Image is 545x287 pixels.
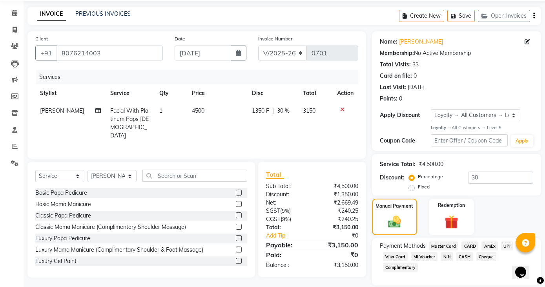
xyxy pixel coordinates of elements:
[35,223,186,231] div: Classic Mama Manicure (Complimentary Shoulder Massage)
[36,70,364,84] div: Services
[312,223,364,232] div: ₹3,150.00
[380,95,397,103] div: Points:
[511,135,533,147] button: Apply
[35,35,48,42] label: Client
[380,49,414,57] div: Membership:
[414,72,417,80] div: 0
[312,199,364,207] div: ₹2,669.49
[312,250,364,260] div: ₹0
[312,182,364,190] div: ₹4,500.00
[408,83,425,91] div: [DATE]
[312,207,364,215] div: ₹240.25
[512,256,537,279] iframe: chat widget
[35,234,90,243] div: Luxury Papa Pedicure
[411,252,437,261] span: MI Voucher
[456,252,473,261] span: CASH
[266,216,281,223] span: CGST
[501,241,513,250] span: UPI
[187,84,247,102] th: Price
[380,83,406,91] div: Last Visit:
[35,257,77,265] div: Luxury Gel Paint
[106,84,155,102] th: Service
[380,242,426,250] span: Payment Methods
[252,107,269,115] span: 1350 F
[282,216,290,222] span: 9%
[37,7,66,21] a: INVOICE
[75,10,131,17] a: PREVIOUS INVOICES
[380,60,411,69] div: Total Visits:
[332,84,358,102] th: Action
[298,84,332,102] th: Total
[312,240,364,250] div: ₹3,150.00
[312,215,364,223] div: ₹240.25
[35,189,87,197] div: Basic Papa Pedicure
[431,124,533,131] div: All Customers → Level 5
[441,252,453,261] span: Nift
[260,215,312,223] div: ( )
[447,10,475,22] button: Save
[57,46,163,60] input: Search by Name/Mobile/Email/Code
[380,38,397,46] div: Name:
[35,212,91,220] div: Classic Papa Pedicure
[303,107,315,114] span: 3150
[260,182,312,190] div: Sub Total:
[399,95,402,103] div: 0
[478,10,530,22] button: Open Invoices
[260,199,312,207] div: Net:
[260,223,312,232] div: Total:
[272,107,274,115] span: |
[418,183,430,190] label: Fixed
[159,107,162,114] span: 1
[380,174,404,182] div: Discount:
[142,170,247,182] input: Search or Scan
[431,125,452,130] strong: Loyalty →
[260,261,312,269] div: Balance :
[192,107,204,114] span: 4500
[476,252,496,261] span: Cheque
[266,207,280,214] span: SGST
[429,241,459,250] span: Master Card
[155,84,187,102] th: Qty
[260,190,312,199] div: Discount:
[440,214,462,230] img: _gift.svg
[35,200,91,208] div: Basic Mama Manicure
[399,10,444,22] button: Create New
[260,250,312,260] div: Paid:
[383,263,418,272] span: Complimentary
[461,241,478,250] span: CARD
[110,107,149,139] span: Facial With Platinum Paps [DEMOGRAPHIC_DATA]
[40,107,84,114] span: [PERSON_NAME]
[418,173,443,180] label: Percentage
[35,84,106,102] th: Stylist
[375,203,413,210] label: Manual Payment
[260,232,321,240] a: Add Tip
[380,72,412,80] div: Card on file:
[431,134,508,146] input: Enter Offer / Coupon Code
[380,49,533,57] div: No Active Membership
[380,111,431,119] div: Apply Discount
[260,207,312,215] div: ( )
[438,202,465,209] label: Redemption
[266,170,284,179] span: Total
[383,252,408,261] span: Visa Card
[35,46,57,60] button: +91
[282,208,289,214] span: 9%
[380,160,416,168] div: Service Total:
[481,241,498,250] span: AmEx
[247,84,299,102] th: Disc
[321,232,364,240] div: ₹0
[312,261,364,269] div: ₹3,150.00
[312,190,364,199] div: ₹1,350.00
[258,35,292,42] label: Invoice Number
[399,38,443,46] a: [PERSON_NAME]
[175,35,185,42] label: Date
[380,137,431,145] div: Coupon Code
[419,160,443,168] div: ₹4,500.00
[412,60,419,69] div: 33
[260,240,312,250] div: Payable:
[35,246,203,254] div: Luxury Mama Manicure (Complimentary Shoulder & Foot Massage)
[384,214,405,229] img: _cash.svg
[277,107,290,115] span: 30 %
